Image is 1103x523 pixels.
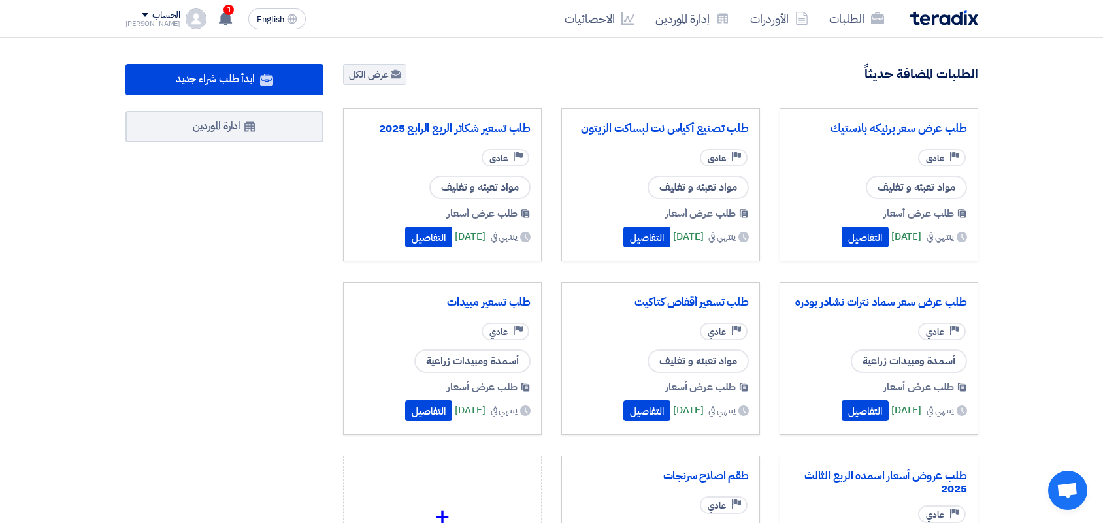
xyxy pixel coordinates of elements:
a: طلب تسعير مبيدات [354,296,531,309]
span: أسمدة ومبيدات زراعية [851,349,967,373]
span: عادي [489,326,508,338]
a: الطلبات [819,3,895,34]
span: [DATE] [891,229,921,244]
span: [DATE] [891,403,921,418]
a: الاحصائيات [554,3,645,34]
a: الأوردرات [740,3,819,34]
span: [DATE] [455,403,485,418]
span: عادي [489,152,508,165]
span: طلب عرض أسعار [447,379,518,395]
span: 1 [223,5,234,15]
span: أسمدة ومبيدات زراعية [414,349,531,373]
h4: الطلبات المضافة حديثاً [864,65,978,82]
span: طلب عرض أسعار [665,379,736,395]
a: طلب عرض سعر سماد نترات نشادر بودره [791,296,967,309]
a: طلب عروض أسعار اسمده الربع الثالث 2025 [791,469,967,496]
button: التفاصيل [405,227,452,247]
span: ينتهي في [491,404,518,417]
span: English [257,15,284,24]
span: مواد تعبئه و تغليف [866,176,967,199]
span: ينتهي في [491,230,518,244]
span: ينتهي في [927,404,953,417]
a: عرض الكل [343,64,406,85]
a: طقم اصلاح سرنجات [572,469,749,483]
span: [DATE] [673,229,703,244]
span: ابدأ طلب شراء جديد [176,71,255,87]
a: طلب عرض سعر برنيكه بلاستيك [791,122,967,135]
span: عادي [708,326,726,338]
span: [DATE] [673,403,703,418]
span: طلب عرض أسعار [665,206,736,221]
span: عادي [926,509,944,521]
span: طلب عرض أسعار [447,206,518,221]
button: التفاصيل [842,400,889,421]
a: طلب تسعير أقفاص كتاكيت [572,296,749,309]
div: [PERSON_NAME] [125,20,181,27]
img: Teradix logo [910,10,978,25]
button: التفاصيل [405,400,452,421]
span: طلب عرض أسعار [883,379,954,395]
span: مواد تعبئه و تغليف [429,176,531,199]
img: profile_test.png [186,8,206,29]
span: [DATE] [455,229,485,244]
span: ينتهي في [708,404,735,417]
span: عادي [708,152,726,165]
button: التفاصيل [842,227,889,247]
span: عادي [926,152,944,165]
a: طلب تصنيع أكياس نت لبساكت الزيتون [572,122,749,135]
span: مواد تعبئه و تغليف [648,176,749,199]
span: طلب عرض أسعار [883,206,954,221]
button: التفاصيل [623,227,670,247]
a: ادارة الموردين [125,111,324,142]
div: الحساب [152,10,180,21]
span: عادي [926,326,944,338]
span: ينتهي في [927,230,953,244]
span: عادي [708,499,726,512]
a: إدارة الموردين [645,3,740,34]
a: طلب تسعير شكائر الربع الرابع 2025 [354,122,531,135]
span: مواد تعبئه و تغليف [648,349,749,373]
button: English [248,8,306,29]
span: ينتهي في [708,230,735,244]
button: التفاصيل [623,400,670,421]
div: Open chat [1048,471,1087,510]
